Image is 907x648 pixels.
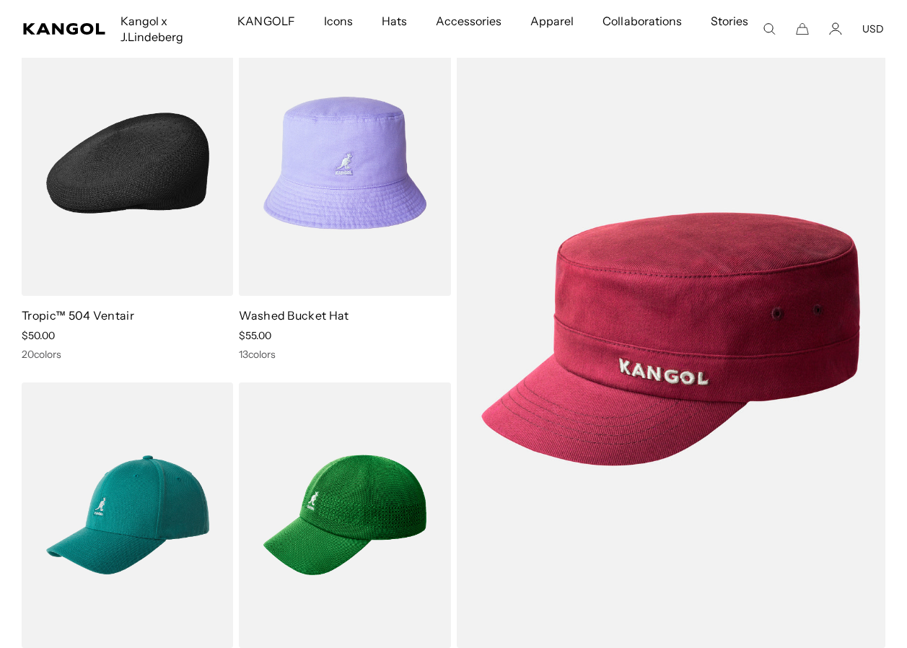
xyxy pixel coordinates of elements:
summary: Search here [763,22,776,35]
a: Account [829,22,842,35]
img: Cotton Twill Army Cap [457,30,886,648]
a: Tropic™ 504 Ventair [22,308,134,323]
a: Kangol [23,23,106,35]
button: USD [862,22,884,35]
span: $50.00 [22,329,55,342]
span: $55.00 [239,329,271,342]
img: Tropic™ 504 Ventair [22,30,233,296]
a: Washed Bucket Hat [239,308,349,323]
img: Washed Bucket Hat [239,30,450,296]
button: Cart [796,22,809,35]
div: 13 colors [239,348,450,361]
div: 20 colors [22,348,233,361]
img: Tropic™ Ventair Spacecap [239,382,450,648]
img: Wool FlexFit® Baseball [22,382,233,648]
